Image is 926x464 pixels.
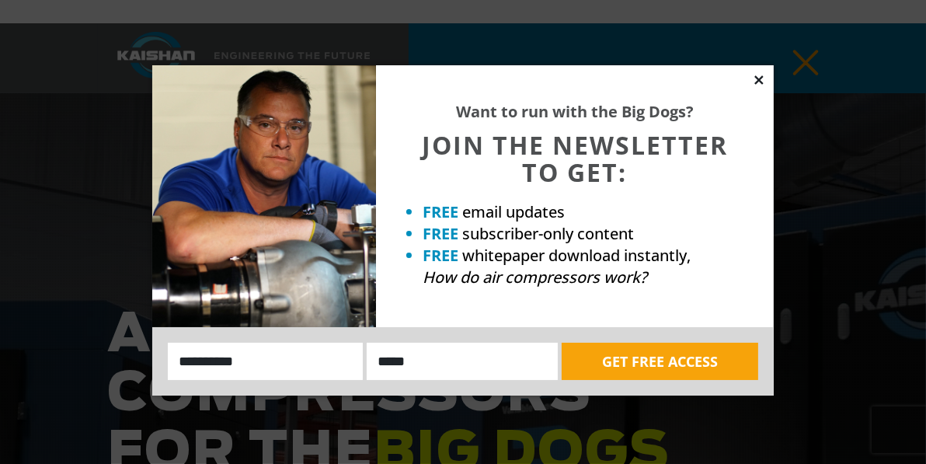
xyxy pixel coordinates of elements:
[462,201,565,222] span: email updates
[367,343,558,380] input: Email
[562,343,758,380] button: GET FREE ACCESS
[462,223,634,244] span: subscriber-only content
[423,245,458,266] strong: FREE
[456,101,694,122] strong: Want to run with the Big Dogs?
[423,201,458,222] strong: FREE
[423,223,458,244] strong: FREE
[423,267,647,288] em: How do air compressors work?
[168,343,363,380] input: Name:
[422,128,728,189] span: JOIN THE NEWSLETTER TO GET:
[752,73,766,87] button: Close
[462,245,691,266] span: whitepaper download instantly,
